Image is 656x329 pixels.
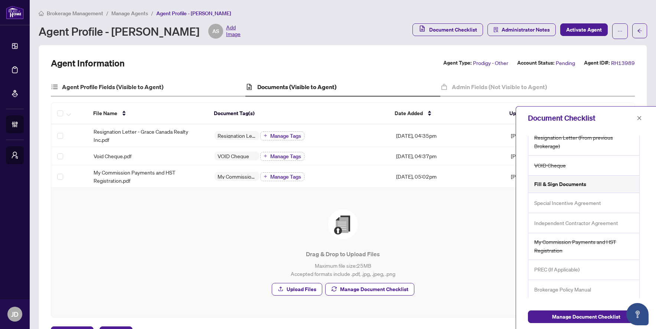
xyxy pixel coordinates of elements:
[106,9,108,17] li: /
[272,283,322,296] button: Upload Files
[51,57,125,69] h2: Agent Information
[66,250,620,258] p: Drag & Drop to Upload Files
[502,24,550,36] span: Administrator Notes
[473,59,508,67] span: Prodigy - Other
[111,10,148,17] span: Manage Agents
[66,261,620,278] p: Maximum file size: 25 MB Accepted formats include .pdf, .jpg, .jpeg, .png
[270,174,301,179] span: Manage Tags
[389,103,503,124] th: Date Added
[505,165,595,188] td: [PERSON_NAME]
[328,209,358,239] img: File Upload
[264,134,267,137] span: plus
[626,303,649,325] button: Open asap
[534,238,635,255] span: My Commission Payments and HST Registration
[584,59,610,67] label: Agent ID#:
[94,152,131,160] span: Void Cheque.pdf
[93,109,117,117] span: File Name
[151,9,153,17] li: /
[556,59,575,67] span: Pending
[264,175,267,178] span: plus
[340,283,408,295] span: Manage Document Checklist
[534,161,566,170] span: VOID Cheque
[226,24,241,39] span: Add Image
[505,147,595,165] td: [PERSON_NAME]
[617,29,623,34] span: ellipsis
[212,27,219,35] span: AS
[493,27,499,32] span: solution
[566,24,602,36] span: Activate Agent
[534,199,601,207] span: Special Incentive Agreement
[257,82,336,91] h4: Documents (Visible to Agent)
[390,124,505,147] td: [DATE], 04:35pm
[264,154,267,158] span: plus
[443,59,471,67] label: Agent Type:
[6,6,24,19] img: logo
[429,24,477,36] span: Document Checklist
[270,133,301,139] span: Manage Tags
[452,82,547,91] h4: Admin Fields (Not Visible to Agent)
[517,59,554,67] label: Account Status:
[208,103,389,124] th: Document Tag(s)
[260,172,304,181] button: Manage Tags
[62,82,163,91] h4: Agent Profile Fields (Visible to Agent)
[215,153,252,159] span: VOID Cheque
[637,115,642,121] span: close
[260,131,304,140] button: Manage Tags
[534,180,586,188] h5: Fill & Sign Documents
[94,168,203,185] span: My Commission Payments and HST Registration.pdf
[325,283,414,296] button: Manage Document Checklist
[528,310,644,323] button: Manage Document Checklist
[87,103,208,124] th: File Name
[534,285,591,294] span: Brokerage Policy Manual
[215,174,259,179] span: My Commission Payments and HST Registration
[11,152,19,159] span: user-switch
[11,309,19,319] span: JD
[487,23,556,36] button: Administrator Notes
[528,113,634,124] div: Document Checklist
[503,103,594,124] th: Uploaded By
[270,154,301,159] span: Manage Tags
[560,23,608,36] button: Activate Agent
[39,11,44,16] span: home
[260,152,304,161] button: Manage Tags
[390,165,505,188] td: [DATE], 05:02pm
[395,109,423,117] span: Date Added
[215,133,259,138] span: Resignation Letter (From previous Brokerage)
[39,24,241,39] div: Agent Profile - [PERSON_NAME]
[412,23,483,36] button: Document Checklist
[552,311,620,323] span: Manage Document Checklist
[534,133,635,151] span: Resignation Letter (From previous Brokerage)
[637,28,642,33] span: arrow-left
[94,127,203,144] span: Resignation Letter - Grace Canada Realty Inc.pdf
[534,219,618,227] span: Independent Contractor Agreement
[60,197,626,308] span: File UploadDrag & Drop to Upload FilesMaximum file size:25MBAccepted formats include .pdf, .jpg, ...
[534,265,580,274] span: PREC (If Applicable)
[156,10,231,17] span: Agent Profile - [PERSON_NAME]
[390,147,505,165] td: [DATE], 04:37pm
[287,283,316,295] span: Upload Files
[611,59,635,67] span: RH13989
[505,124,595,147] td: [PERSON_NAME]
[47,10,103,17] span: Brokerage Management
